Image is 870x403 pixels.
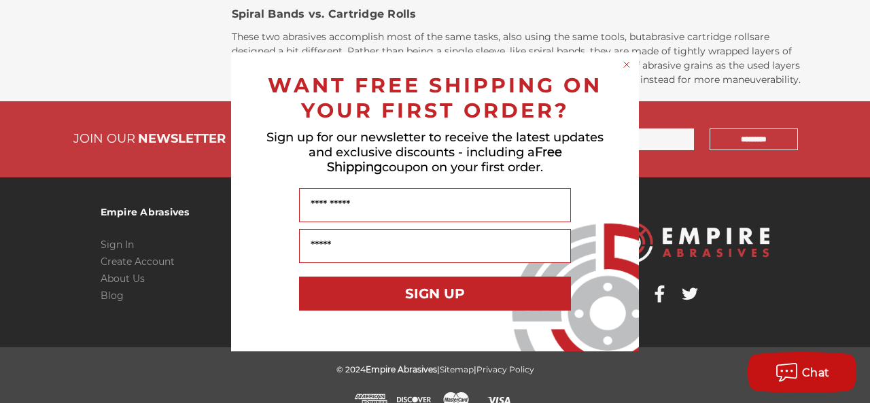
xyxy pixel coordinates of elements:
span: Sign up for our newsletter to receive the latest updates and exclusive discounts - including a co... [266,130,604,175]
button: SIGN UP [299,277,571,311]
span: Chat [802,366,830,379]
span: WANT FREE SHIPPING ON YOUR FIRST ORDER? [268,73,602,123]
span: Free Shipping [327,145,562,175]
button: Close dialog [620,58,633,71]
button: Chat [748,352,856,393]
